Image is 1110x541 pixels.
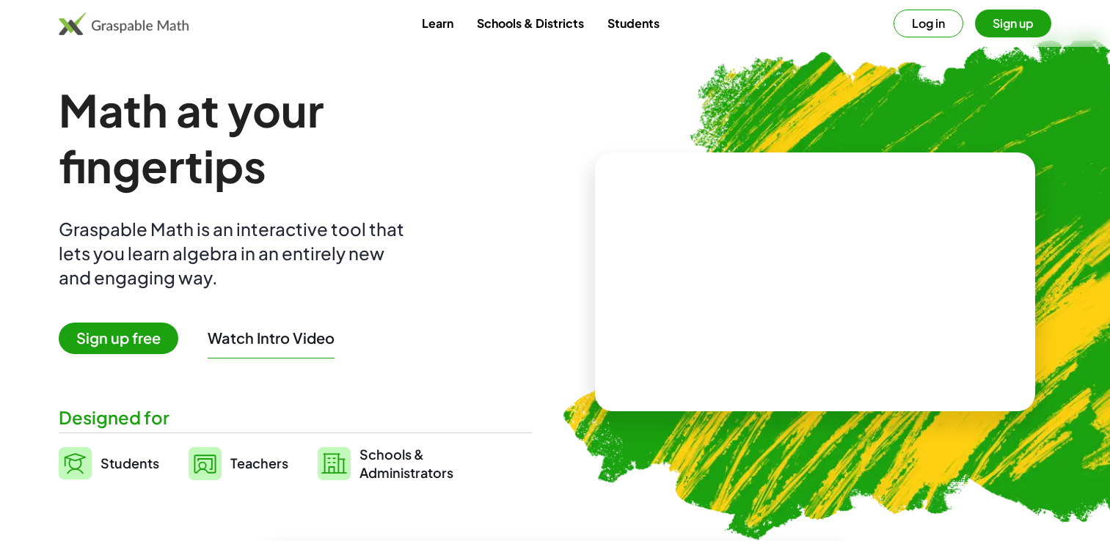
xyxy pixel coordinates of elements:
img: svg%3e [318,447,351,480]
img: svg%3e [189,447,222,480]
h1: Math at your fingertips [59,82,525,194]
span: Sign up free [59,323,178,354]
a: Schools & Districts [465,10,596,37]
a: Learn [410,10,465,37]
a: Students [596,10,671,37]
video: What is this? This is dynamic math notation. Dynamic math notation plays a central role in how Gr... [705,227,925,337]
div: Graspable Math is an interactive tool that lets you learn algebra in an entirely new and engaging... [59,217,411,290]
button: Log in [894,10,963,37]
button: Watch Intro Video [208,328,335,347]
button: Sign up [975,10,1051,37]
div: Designed for [59,405,532,430]
span: Students [101,454,159,471]
span: Schools & Administrators [359,445,453,482]
a: Teachers [189,445,288,482]
img: svg%3e [59,447,92,479]
a: Students [59,445,159,482]
span: Teachers [230,454,288,471]
a: Schools &Administrators [318,445,453,482]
